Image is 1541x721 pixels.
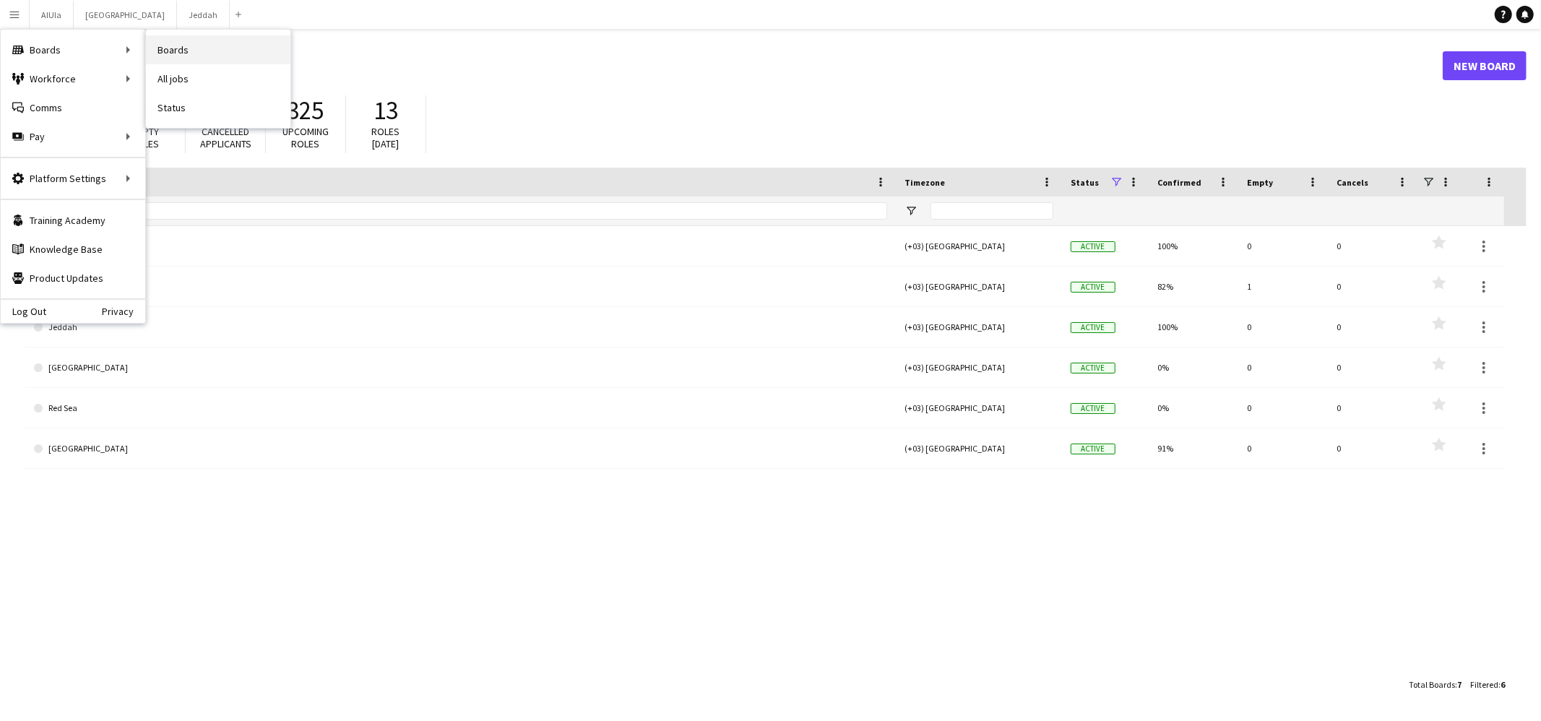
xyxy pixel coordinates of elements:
[34,307,887,347] a: Jeddah
[896,267,1062,306] div: (+03) [GEOGRAPHIC_DATA]
[1,93,145,122] a: Comms
[1238,388,1328,428] div: 0
[1501,679,1505,690] span: 6
[1,206,145,235] a: Training Academy
[30,1,74,29] button: AlUla
[1238,428,1328,468] div: 0
[1071,282,1115,293] span: Active
[1238,226,1328,266] div: 0
[1328,267,1417,306] div: 0
[1071,444,1115,454] span: Active
[1247,177,1273,188] span: Empty
[1443,51,1527,80] a: New Board
[374,95,398,126] span: 13
[905,204,918,217] button: Open Filter Menu
[282,125,329,150] span: Upcoming roles
[896,388,1062,428] div: (+03) [GEOGRAPHIC_DATA]
[177,1,230,29] button: Jeddah
[1071,241,1115,252] span: Active
[102,306,145,317] a: Privacy
[1,306,46,317] a: Log Out
[1,264,145,293] a: Product Updates
[1238,267,1328,306] div: 1
[1238,307,1328,347] div: 0
[1071,363,1115,374] span: Active
[896,347,1062,387] div: (+03) [GEOGRAPHIC_DATA]
[288,95,324,126] span: 325
[1328,388,1417,428] div: 0
[146,93,290,122] a: Status
[372,125,400,150] span: Roles [DATE]
[34,347,887,388] a: [GEOGRAPHIC_DATA]
[1071,322,1115,333] span: Active
[1,235,145,264] a: Knowledge Base
[1157,177,1201,188] span: Confirmed
[896,307,1062,347] div: (+03) [GEOGRAPHIC_DATA]
[931,202,1053,220] input: Timezone Filter Input
[60,202,887,220] input: Board name Filter Input
[905,177,945,188] span: Timezone
[1149,428,1238,468] div: 91%
[1457,679,1462,690] span: 7
[1337,177,1368,188] span: Cancels
[1149,307,1238,347] div: 100%
[1470,679,1498,690] span: Filtered
[34,267,887,307] a: Dammam
[1328,428,1417,468] div: 0
[1149,226,1238,266] div: 100%
[34,428,887,469] a: [GEOGRAPHIC_DATA]
[1071,403,1115,414] span: Active
[1328,307,1417,347] div: 0
[1328,347,1417,387] div: 0
[1409,670,1462,699] div: :
[1328,226,1417,266] div: 0
[896,226,1062,266] div: (+03) [GEOGRAPHIC_DATA]
[1149,267,1238,306] div: 82%
[1470,670,1505,699] div: :
[1149,388,1238,428] div: 0%
[1,164,145,193] div: Platform Settings
[1071,177,1099,188] span: Status
[1238,347,1328,387] div: 0
[1,122,145,151] div: Pay
[146,35,290,64] a: Boards
[25,55,1443,77] h1: Boards
[1,64,145,93] div: Workforce
[200,125,251,150] span: Cancelled applicants
[896,428,1062,468] div: (+03) [GEOGRAPHIC_DATA]
[1,35,145,64] div: Boards
[1149,347,1238,387] div: 0%
[34,388,887,428] a: Red Sea
[146,64,290,93] a: All jobs
[34,226,887,267] a: AlUla
[74,1,177,29] button: [GEOGRAPHIC_DATA]
[1409,679,1455,690] span: Total Boards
